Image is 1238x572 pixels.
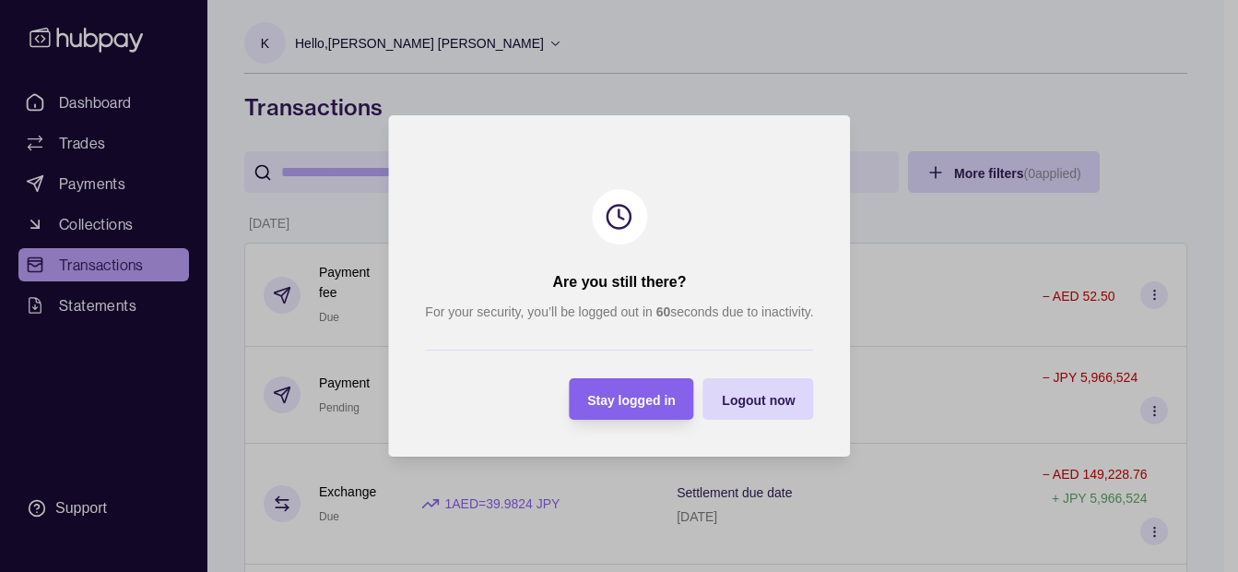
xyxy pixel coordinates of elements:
strong: 60 [655,304,670,319]
h2: Are you still there? [552,272,686,292]
button: Logout now [703,378,813,420]
span: Logout now [722,393,795,408]
span: Stay logged in [587,393,676,408]
p: For your security, you’ll be logged out in seconds due to inactivity. [425,302,813,322]
button: Stay logged in [569,378,694,420]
